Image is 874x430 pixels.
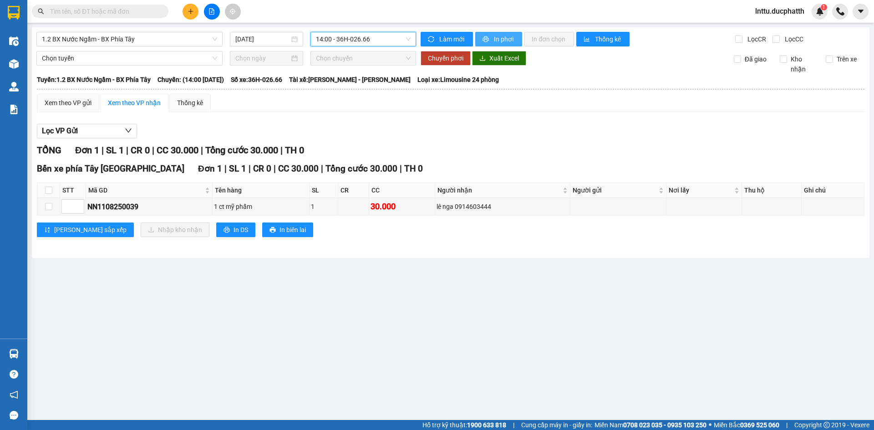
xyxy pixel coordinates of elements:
[816,7,824,15] img: icon-new-feature
[9,36,19,46] img: warehouse-icon
[108,98,161,108] div: Xem theo VP nhận
[253,163,271,174] span: CR 0
[489,53,519,63] span: Xuất Excel
[524,32,574,46] button: In đơn chọn
[86,198,213,216] td: NN1108250039
[742,183,802,198] th: Thu hộ
[371,200,433,213] div: 30.000
[201,145,203,156] span: |
[60,183,86,198] th: STT
[106,145,124,156] span: SL 1
[280,145,283,156] span: |
[853,4,869,20] button: caret-down
[157,145,198,156] span: CC 30.000
[125,127,132,134] span: down
[10,370,18,379] span: question-circle
[177,98,203,108] div: Thống kê
[521,420,592,430] span: Cung cấp máy in - giấy in:
[262,223,313,237] button: printerIn biên lai
[188,8,194,15] span: plus
[37,76,151,83] b: Tuyến: 1.2 BX Nước Ngầm - BX Phía Tây
[87,201,211,212] div: NN1108250039
[437,202,569,212] div: lê nga 0914603444
[285,145,304,156] span: TH 0
[278,163,319,174] span: CC 30.000
[584,36,591,43] span: bar-chart
[198,163,222,174] span: Đơn 1
[822,4,825,10] span: 1
[802,183,864,198] th: Ghi chú
[205,145,278,156] span: Tổng cước 30.000
[836,7,844,15] img: phone-icon
[786,420,788,430] span: |
[748,5,812,17] span: lnttu.ducphatth
[595,34,622,44] span: Thống kê
[42,125,78,137] span: Lọc VP Gửi
[235,53,290,63] input: Chọn ngày
[74,207,84,213] span: Decrease Value
[234,225,248,235] span: In DS
[229,163,246,174] span: SL 1
[741,54,770,64] span: Đã giao
[37,145,61,156] span: TỔNG
[316,32,411,46] span: 14:00 - 36H-026.66
[224,227,230,234] span: printer
[9,105,19,114] img: solution-icon
[269,227,276,234] span: printer
[158,75,224,85] span: Chuyến: (14:00 [DATE])
[821,4,827,10] sup: 1
[10,390,18,399] span: notification
[10,411,18,420] span: message
[740,421,779,429] strong: 0369 525 060
[439,34,466,44] span: Làm mới
[216,223,255,237] button: printerIn DS
[714,420,779,430] span: Miền Bắc
[494,34,515,44] span: In phơi
[369,183,435,198] th: CC
[50,6,158,16] input: Tìm tên, số ĐT hoặc mã đơn
[213,183,310,198] th: Tên hàng
[152,145,154,156] span: |
[857,7,865,15] span: caret-down
[833,54,860,64] span: Trên xe
[102,145,104,156] span: |
[76,207,82,213] span: down
[467,421,506,429] strong: 1900 633 818
[37,163,184,174] span: Bến xe phía Tây [GEOGRAPHIC_DATA]
[311,202,336,212] div: 1
[235,34,290,44] input: 11/08/2025
[9,82,19,91] img: warehouse-icon
[54,225,127,235] span: [PERSON_NAME] sắp xếp
[126,145,128,156] span: |
[38,8,44,15] span: search
[88,185,203,195] span: Mã GD
[225,4,241,20] button: aim
[42,32,217,46] span: 1.2 BX Nước Ngầm - BX Phía Tây
[404,163,423,174] span: TH 0
[421,51,471,66] button: Chuyển phơi
[274,163,276,174] span: |
[823,422,830,428] span: copyright
[204,4,220,20] button: file-add
[422,420,506,430] span: Hỗ trợ kỹ thuật:
[338,183,369,198] th: CR
[483,36,490,43] span: printer
[183,4,198,20] button: plus
[513,420,514,430] span: |
[472,51,526,66] button: downloadXuất Excel
[141,223,209,237] button: downloadNhập kho nhận
[37,223,134,237] button: sort-ascending[PERSON_NAME] sắp xếp
[595,420,706,430] span: Miền Nam
[475,32,522,46] button: printerIn phơi
[75,145,99,156] span: Đơn 1
[42,51,217,65] span: Chọn tuyến
[214,202,308,212] div: 1 ct mỹ phẩm
[316,51,411,65] span: Chọn chuyến
[400,163,402,174] span: |
[44,227,51,234] span: sort-ascending
[787,54,819,74] span: Kho nhận
[9,349,19,359] img: warehouse-icon
[576,32,630,46] button: bar-chartThống kê
[623,421,706,429] strong: 0708 023 035 - 0935 103 250
[325,163,397,174] span: Tổng cước 30.000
